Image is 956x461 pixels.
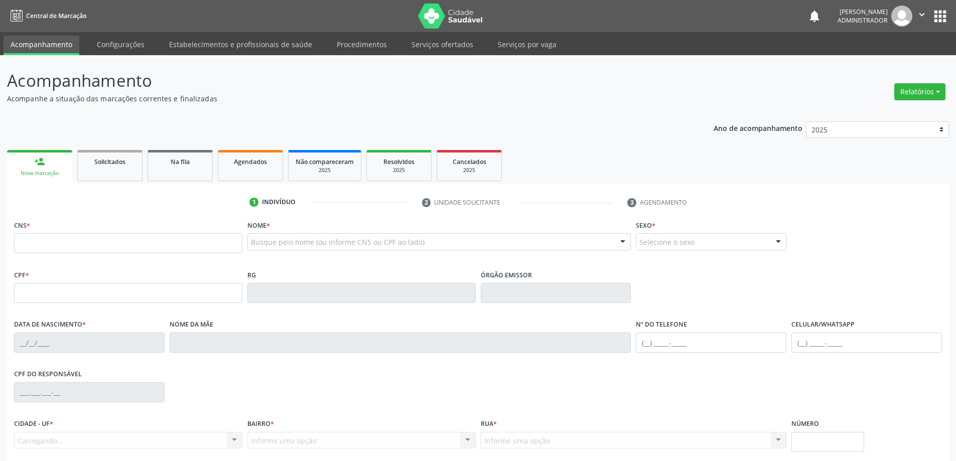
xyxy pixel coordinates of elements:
[247,267,256,283] label: RG
[636,333,786,353] input: (__) _____-_____
[374,167,424,174] div: 2025
[7,8,86,24] a: Central de Marcação
[34,156,45,167] div: person_add
[296,167,354,174] div: 2025
[296,158,354,166] span: Não compareceram
[7,68,666,93] p: Acompanhamento
[636,317,687,333] label: Nº do Telefone
[14,317,86,333] label: Data de nascimento
[912,6,931,27] button: 
[247,218,270,233] label: Nome
[916,9,927,20] i: 
[14,382,165,402] input: ___.___.___-__
[90,36,152,53] a: Configurações
[14,267,29,283] label: CPF
[894,83,945,100] button: Relatórios
[714,121,802,134] p: Ano de acompanhamento
[791,333,942,353] input: (__) _____-_____
[931,8,949,25] button: apps
[383,158,415,166] span: Resolvidos
[891,6,912,27] img: img
[4,36,79,55] a: Acompanhamento
[838,8,888,16] div: [PERSON_NAME]
[249,198,258,207] div: 1
[14,367,82,382] label: CPF do responsável
[330,36,394,53] a: Procedimentos
[404,36,480,53] a: Serviços ofertados
[262,198,296,207] div: Indivíduo
[171,158,190,166] span: Na fila
[491,36,564,53] a: Serviços por vaga
[481,267,532,283] label: Órgão emissor
[453,158,486,166] span: Cancelados
[791,416,819,432] label: Número
[481,416,497,432] label: Rua
[234,158,267,166] span: Agendados
[791,317,855,333] label: Celular/WhatsApp
[838,16,888,25] span: Administrador
[14,218,30,233] label: CNS
[636,218,655,233] label: Sexo
[170,317,213,333] label: Nome da mãe
[94,158,125,166] span: Solicitados
[247,416,274,432] label: Bairro
[444,167,494,174] div: 2025
[639,237,695,247] span: Selecione o sexo
[251,237,425,247] span: Busque pelo nome (ou informe CNS ou CPF ao lado)
[26,12,86,20] span: Central de Marcação
[7,93,666,104] p: Acompanhe a situação das marcações correntes e finalizadas
[162,36,319,53] a: Estabelecimentos e profissionais de saúde
[14,333,165,353] input: __/__/____
[807,9,822,23] button: notifications
[14,170,65,177] div: Nova marcação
